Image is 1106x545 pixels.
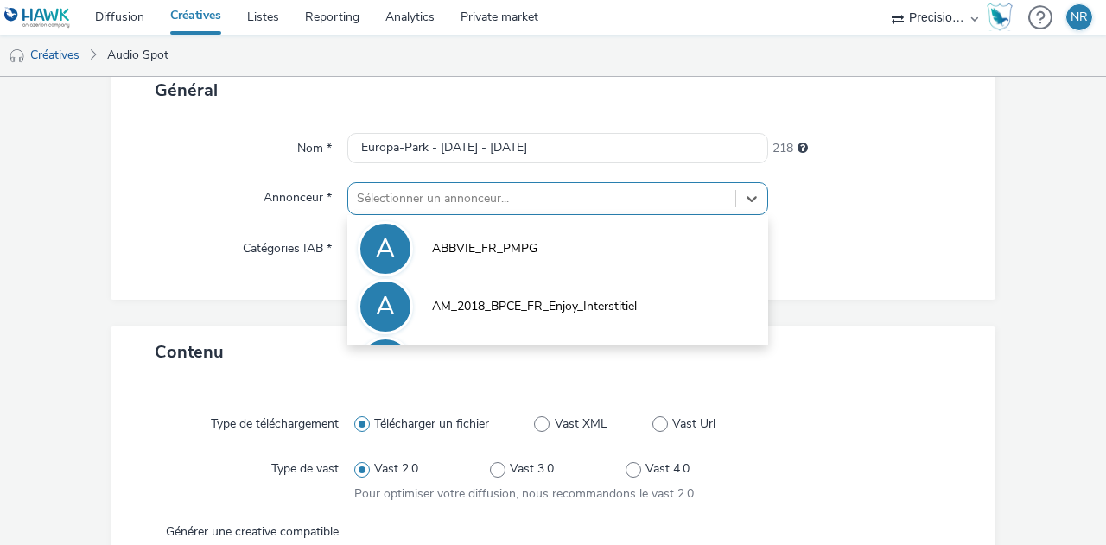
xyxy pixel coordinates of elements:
label: Type de vast [264,453,346,478]
div: NR [1071,4,1088,30]
span: Vast Url [672,415,715,433]
label: Nom * [290,133,339,157]
span: Vast 2.0 [374,460,418,478]
div: A [376,282,395,331]
span: Contenu [155,340,224,364]
span: Pour optimiser votre diffusion, nous recommandons le vast 2.0 [354,485,694,502]
img: Hawk Academy [987,3,1013,31]
input: Nom [347,133,768,163]
label: Type de téléchargement [204,409,346,433]
div: A [376,340,395,389]
a: Hawk Academy [987,3,1020,31]
span: Général [155,79,218,102]
div: 255 caractères maximum [798,140,808,157]
span: ABBVIE_FR_PMPG [432,240,537,257]
span: AM_2018_BPCE_FR_Enjoy_Interstitiel [432,298,637,315]
span: Vast 4.0 [645,460,690,478]
label: Catégories IAB * [236,233,339,257]
div: A [376,225,395,273]
label: Annonceur * [257,182,339,206]
span: 218 [772,140,793,157]
span: Vast 3.0 [510,460,554,478]
span: Télécharger un fichier [374,415,489,433]
span: Vast XML [555,415,607,433]
img: audio [9,48,26,65]
img: undefined Logo [4,7,71,29]
a: Audio Spot [99,35,177,76]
